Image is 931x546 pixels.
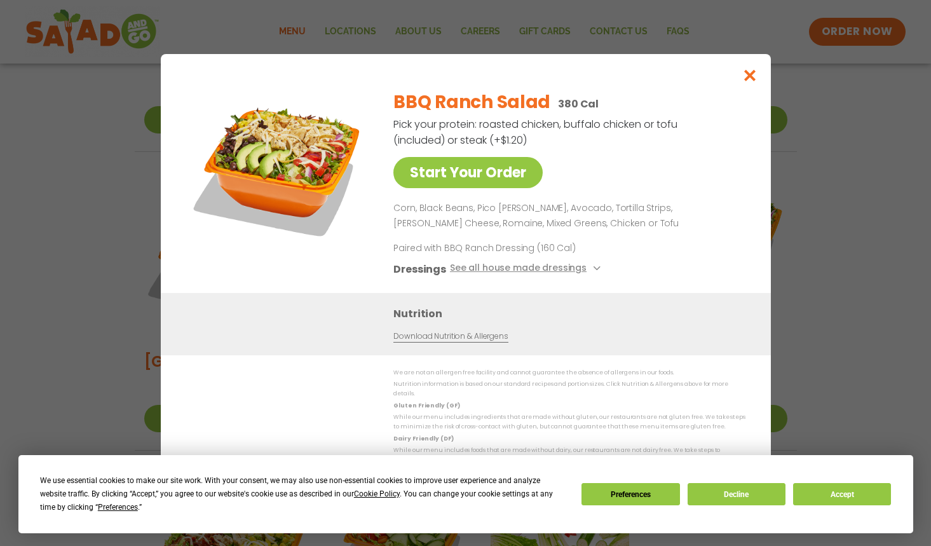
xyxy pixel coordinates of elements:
[449,261,604,276] button: See all house made dressings
[393,157,543,188] a: Start Your Order
[98,503,138,512] span: Preferences
[393,201,740,231] p: Corn, Black Beans, Pico [PERSON_NAME], Avocado, Tortilla Strips, [PERSON_NAME] Cheese, Romaine, M...
[393,434,453,442] strong: Dairy Friendly (DF)
[393,305,752,321] h3: Nutrition
[393,116,679,148] p: Pick your protein: roasted chicken, buffalo chicken or tofu (included) or steak (+$1.20)
[393,241,629,254] p: Paired with BBQ Ranch Dressing (160 Cal)
[393,261,446,276] h3: Dressings
[18,455,913,533] div: Cookie Consent Prompt
[393,368,745,378] p: We are not an allergen free facility and cannot guarantee the absence of allergens in our foods.
[558,96,599,112] p: 380 Cal
[393,379,745,399] p: Nutrition information is based on our standard recipes and portion sizes. Click Nutrition & Aller...
[189,79,367,257] img: Featured product photo for BBQ Ranch Salad
[729,54,770,97] button: Close modal
[393,330,508,342] a: Download Nutrition & Allergens
[393,413,745,432] p: While our menu includes ingredients that are made without gluten, our restaurants are not gluten ...
[393,401,459,409] strong: Gluten Friendly (GF)
[393,89,550,116] h2: BBQ Ranch Salad
[688,483,785,505] button: Decline
[354,489,400,498] span: Cookie Policy
[40,474,566,514] div: We use essential cookies to make our site work. With your consent, we may also use non-essential ...
[393,446,745,465] p: While our menu includes foods that are made without dairy, our restaurants are not dairy free. We...
[581,483,679,505] button: Preferences
[793,483,891,505] button: Accept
